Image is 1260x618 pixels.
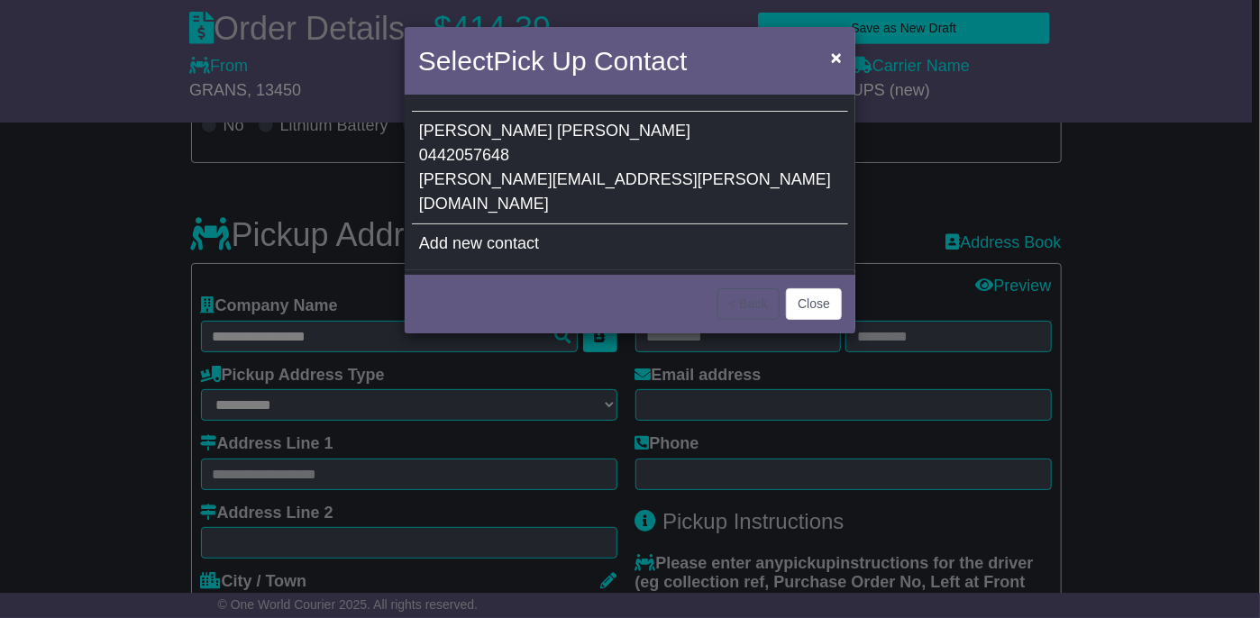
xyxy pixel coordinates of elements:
[594,46,687,76] span: Contact
[419,146,509,164] span: 0442057648
[786,288,842,320] button: Close
[717,288,780,320] button: < Back
[493,46,586,76] span: Pick Up
[419,170,831,213] span: [PERSON_NAME][EMAIL_ADDRESS][PERSON_NAME][DOMAIN_NAME]
[557,122,690,140] span: [PERSON_NAME]
[831,47,842,68] span: ×
[419,122,552,140] span: [PERSON_NAME]
[822,39,851,76] button: Close
[418,41,687,81] h4: Select
[419,234,539,252] span: Add new contact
